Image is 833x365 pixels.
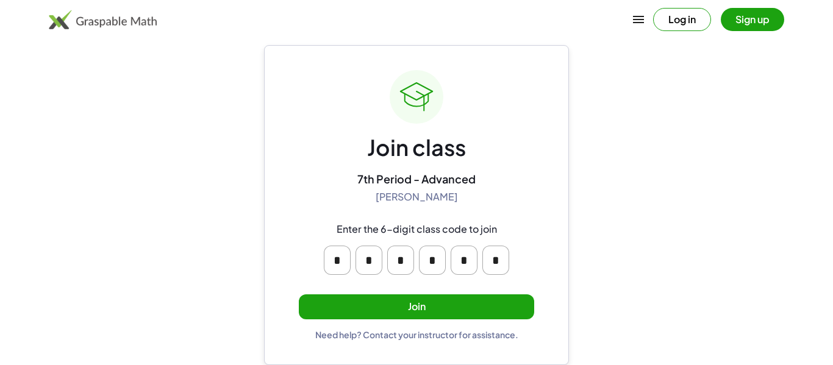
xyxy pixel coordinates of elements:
input: Please enter OTP character 1 [324,246,351,275]
input: Please enter OTP character 6 [482,246,509,275]
div: Join class [367,133,466,162]
input: Please enter OTP character 3 [387,246,414,275]
button: Join [299,294,534,319]
input: Please enter OTP character 5 [451,246,477,275]
button: Sign up [721,8,784,31]
div: Need help? Contact your instructor for assistance. [315,329,518,340]
input: Please enter OTP character 2 [356,246,382,275]
div: Enter the 6-digit class code to join [337,223,497,236]
div: [PERSON_NAME] [376,191,458,204]
button: Log in [653,8,711,31]
div: 7th Period - Advanced [357,172,476,186]
input: Please enter OTP character 4 [419,246,446,275]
